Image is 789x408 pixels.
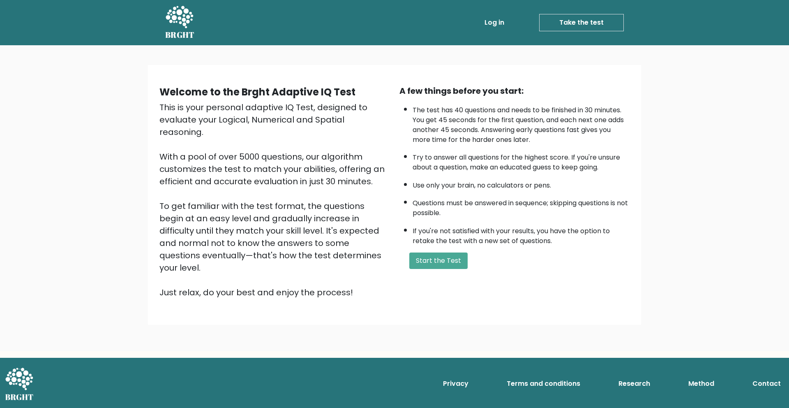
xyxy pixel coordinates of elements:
[749,376,784,392] a: Contact
[685,376,717,392] a: Method
[159,101,390,299] div: This is your personal adaptive IQ Test, designed to evaluate your Logical, Numerical and Spatial ...
[539,14,624,31] a: Take the test
[413,176,630,190] li: Use only your brain, no calculators or pens.
[409,253,468,269] button: Start the Test
[615,376,653,392] a: Research
[165,3,195,42] a: BRGHT
[413,194,630,218] li: Questions must be answered in sequence; skipping questions is not possible.
[481,14,508,31] a: Log in
[159,85,355,99] b: Welcome to the Brght Adaptive IQ Test
[399,85,630,97] div: A few things before you start:
[413,222,630,246] li: If you're not satisfied with your results, you have the option to retake the test with a new set ...
[503,376,584,392] a: Terms and conditions
[165,30,195,40] h5: BRGHT
[413,101,630,145] li: The test has 40 questions and needs to be finished in 30 minutes. You get 45 seconds for the firs...
[440,376,472,392] a: Privacy
[413,148,630,172] li: Try to answer all questions for the highest score. If you're unsure about a question, make an edu...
